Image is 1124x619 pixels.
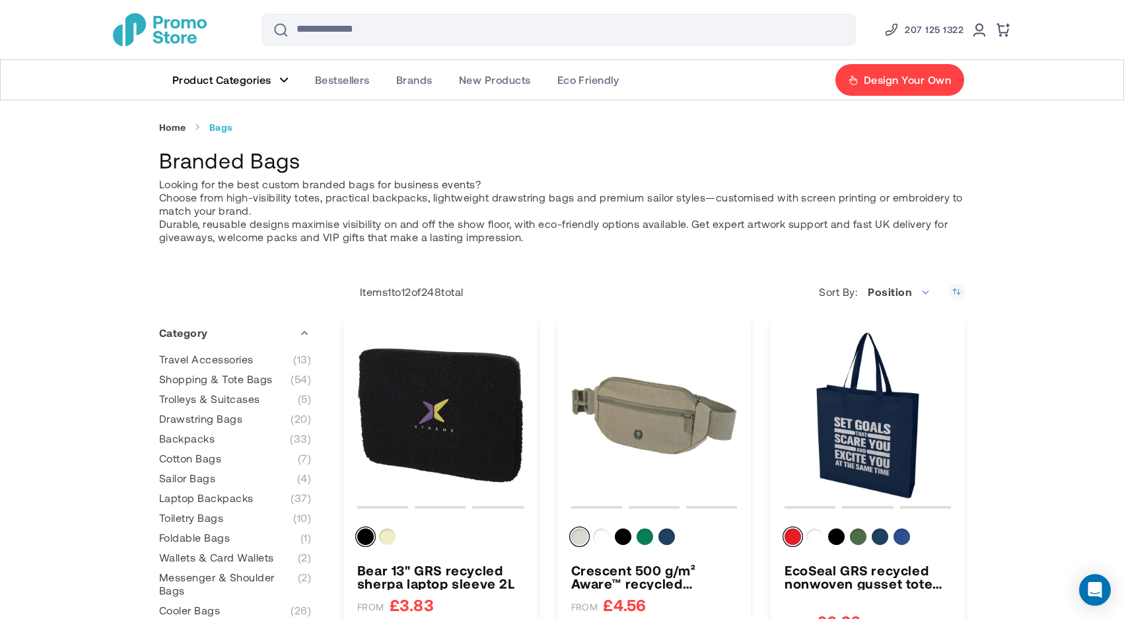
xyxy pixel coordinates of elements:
span: 7 [298,452,311,465]
p: Looking for the best custom branded bags for business events? Choose from high-visibility totes, ... [159,178,965,244]
img: Bear 13" GRS recycled sherpa laptop sleeve 2L [357,332,524,499]
a: Messenger &amp; Shoulder Bags [159,571,311,597]
span: Position [868,285,911,298]
a: Drawstring Bags [159,412,311,425]
a: Cooler Bags [159,604,311,617]
div: Solid black [615,528,631,545]
span: £4.56 [603,597,646,613]
div: Green [637,528,653,545]
a: Bear 13&quot; GRS recycled sherpa laptop sleeve 2L [357,332,524,499]
a: Wallets &amp; Card Wallets [159,551,311,564]
div: Navy [872,528,888,545]
span: 26 [291,604,311,617]
span: Shopping & Tote Bags [159,373,273,386]
div: Natural [379,528,396,545]
span: £3.83 [390,597,434,613]
div: Red [785,528,801,545]
div: Royal blue [894,528,910,545]
a: Bear 13&quot; GRS recycled sherpa laptop sleeve 2L [357,564,524,590]
div: White [806,528,823,545]
span: Messenger & Shoulder Bags [159,571,298,597]
a: store logo [113,13,207,46]
span: Position [861,279,938,305]
a: Sailor Bags [159,472,311,485]
span: 4 [297,472,311,485]
span: Brands [396,73,433,87]
span: Eco Friendly [557,73,619,87]
span: 1 [388,285,391,298]
span: FROM [357,601,384,613]
a: Phone [884,22,964,38]
span: Trolleys & Suitcases [159,392,260,406]
img: Promotional Merchandise [113,13,207,46]
p: Items to of total [343,285,464,299]
span: Cooler Bags [159,604,220,617]
span: Design Your Own [864,73,951,87]
span: Bestsellers [315,73,370,87]
div: Solid black [828,528,845,545]
label: Sort By [819,285,861,299]
span: Laptop Backpacks [159,492,254,505]
a: EcoSeal GRS recycled nonwoven gusset tote bag 12L [785,564,951,590]
a: Travel Accessories [159,353,311,366]
span: New Products [459,73,531,87]
span: Travel Accessories [159,353,254,366]
div: Category [159,316,311,349]
span: Toiletry Bags [159,511,223,525]
span: FROM [571,601,598,613]
span: 5 [298,392,311,406]
h3: Bear 13" GRS recycled sherpa laptop sleeve 2L [357,564,524,590]
span: Product Categories [172,73,271,87]
div: Open Intercom Messenger [1079,574,1111,606]
div: Colour [785,528,951,550]
a: Cotton Bags [159,452,311,465]
span: Wallets & Card Wallets [159,551,274,564]
a: Laptop Backpacks [159,492,311,505]
span: 13 [293,353,311,366]
span: 54 [291,373,311,386]
a: Shopping &amp; Tote Bags [159,373,311,386]
div: White [593,528,610,545]
span: Drawstring Bags [159,412,242,425]
span: Backpacks [159,432,215,445]
a: Home [159,122,186,133]
div: Colour [571,528,738,550]
span: Foldable Bags [159,531,230,544]
span: 12 [402,285,411,298]
div: Forest green [850,528,866,545]
span: 2 [298,571,311,597]
span: Cotton Bags [159,452,221,465]
a: Backpacks [159,432,311,445]
img: Crescent 500 g/m² Aware™ recycled crossbody bag [571,332,738,499]
span: 33 [290,432,311,445]
span: 248 [421,285,441,298]
span: 10 [293,511,311,525]
span: Sailor Bags [159,472,215,485]
div: Colour [357,528,524,550]
h1: Branded Bags [159,146,965,174]
img: EcoSeal GRS recycled nonwoven gusset tote bag 12L [785,332,951,499]
strong: Bags [209,122,233,133]
span: 37 [291,492,311,505]
div: Navy [658,528,675,545]
a: Toiletry Bags [159,511,311,525]
span: 20 [291,412,311,425]
a: Crescent 500 g/m² Aware™ recycled crossbody bag [571,564,738,590]
a: Set Descending Direction [948,283,965,300]
span: 2 [298,551,311,564]
a: Foldable Bags [159,531,311,544]
div: Oatmeal [571,528,588,545]
a: Trolleys &amp; Suitcases [159,392,311,406]
div: Solid black [357,528,374,545]
span: 1 [300,531,311,544]
span: 207 125 1322 [905,22,964,38]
